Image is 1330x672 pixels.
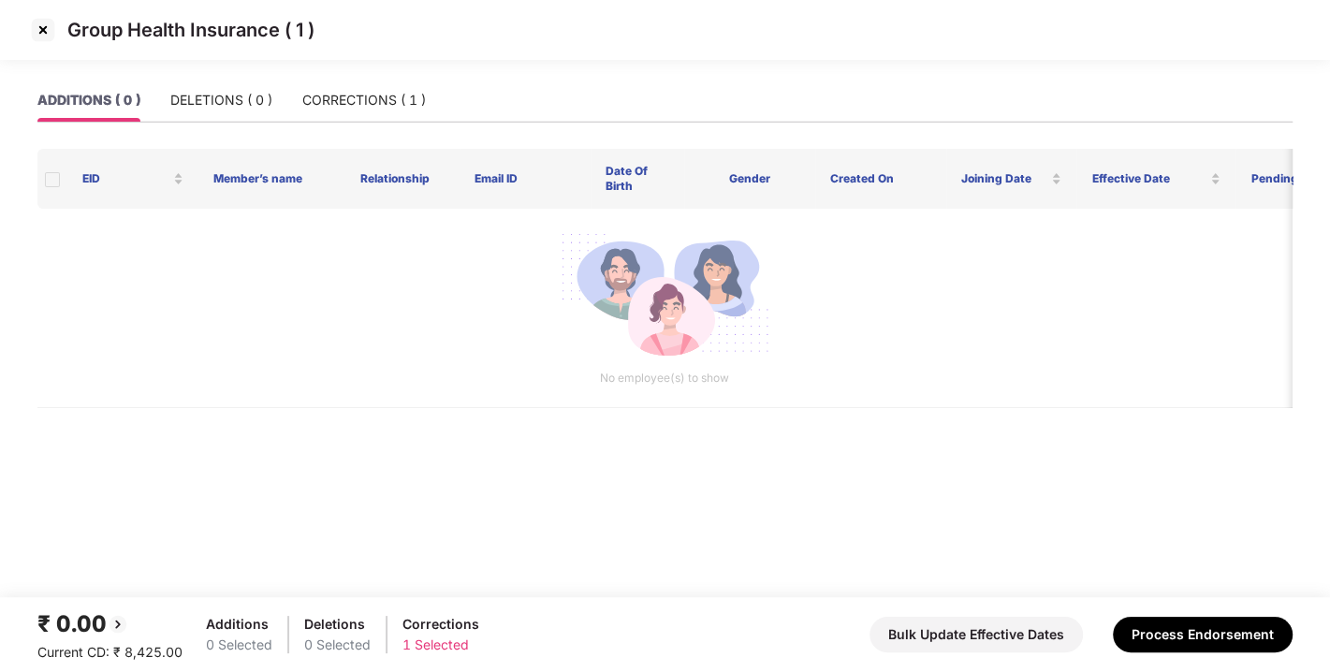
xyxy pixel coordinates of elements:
[1113,617,1293,652] button: Process Endorsement
[206,614,272,635] div: Additions
[107,613,129,635] img: svg+xml;base64,PHN2ZyBpZD0iQmFjay0yMHgyMCIgeG1sbnM9Imh0dHA6Ly93d3cudzMub3JnLzIwMDAvc3ZnIiB3aWR0aD...
[402,614,479,635] div: Corrections
[946,149,1077,209] th: Joining Date
[37,606,183,642] div: ₹ 0.00
[198,149,329,209] th: Member’s name
[82,171,169,186] span: EID
[28,15,58,45] img: svg+xml;base64,PHN2ZyBpZD0iQ3Jvc3MtMzJ4MzIiIHhtbG5zPSJodHRwOi8vd3d3LnczLm9yZy8yMDAwL3N2ZyIgd2lkdG...
[961,171,1048,186] span: Joining Date
[560,224,769,370] img: svg+xml;base64,PHN2ZyB4bWxucz0iaHR0cDovL3d3dy53My5vcmcvMjAwMC9zdmciIGlkPSJNdWx0aXBsZV9lbXBsb3llZS...
[870,617,1083,652] button: Bulk Update Effective Dates
[304,614,371,635] div: Deletions
[206,635,272,655] div: 0 Selected
[402,635,479,655] div: 1 Selected
[304,635,371,655] div: 0 Selected
[684,149,815,209] th: Gender
[52,370,1277,387] p: No employee(s) to show
[329,149,460,209] th: Relationship
[460,149,591,209] th: Email ID
[591,149,684,209] th: Date Of Birth
[37,644,183,660] span: Current CD: ₹ 8,425.00
[302,90,426,110] div: CORRECTIONS ( 1 )
[67,149,198,209] th: EID
[170,90,272,110] div: DELETIONS ( 0 )
[37,90,140,110] div: ADDITIONS ( 0 )
[1076,149,1235,209] th: Effective Date
[815,149,946,209] th: Created On
[1091,171,1206,186] span: Effective Date
[67,19,314,41] p: Group Health Insurance ( 1 )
